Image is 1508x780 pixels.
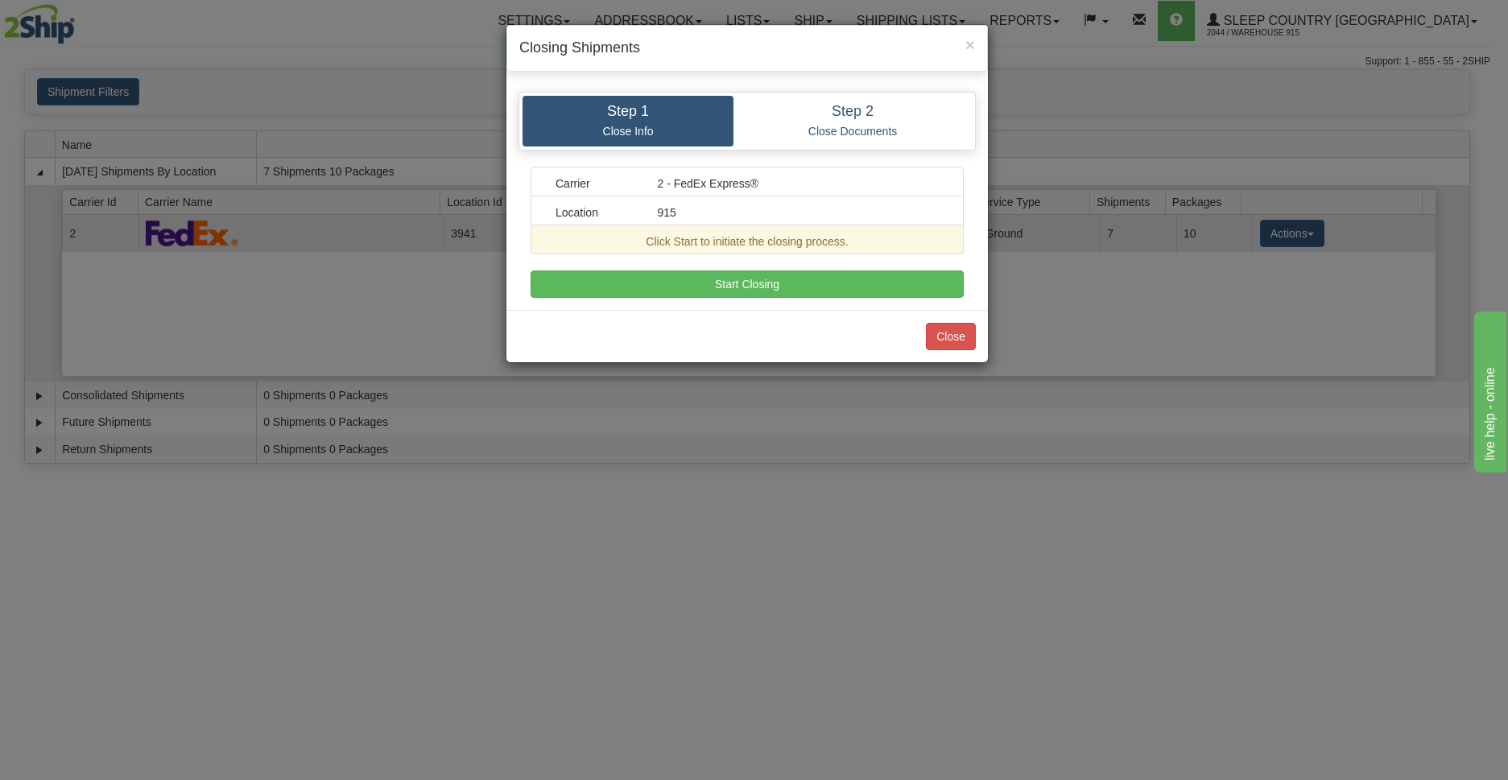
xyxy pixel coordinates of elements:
[523,96,733,147] a: Step 1 Close Info
[531,270,964,298] button: Start Closing
[965,36,975,53] button: Close
[12,10,149,29] div: live help - online
[926,323,976,350] button: Close
[646,175,952,192] div: 2 - FedEx Express®
[535,104,721,120] h4: Step 1
[543,175,646,192] div: Carrier
[543,233,951,250] div: Click Start to initiate the closing process.
[646,204,952,221] div: 915
[1471,307,1506,472] iframe: chat widget
[965,35,975,54] span: ×
[746,104,960,120] h4: Step 2
[746,124,960,138] p: Close Documents
[543,204,646,221] div: Location
[519,38,975,59] h4: Closing Shipments
[535,124,721,138] p: Close Info
[733,96,972,147] a: Step 2 Close Documents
